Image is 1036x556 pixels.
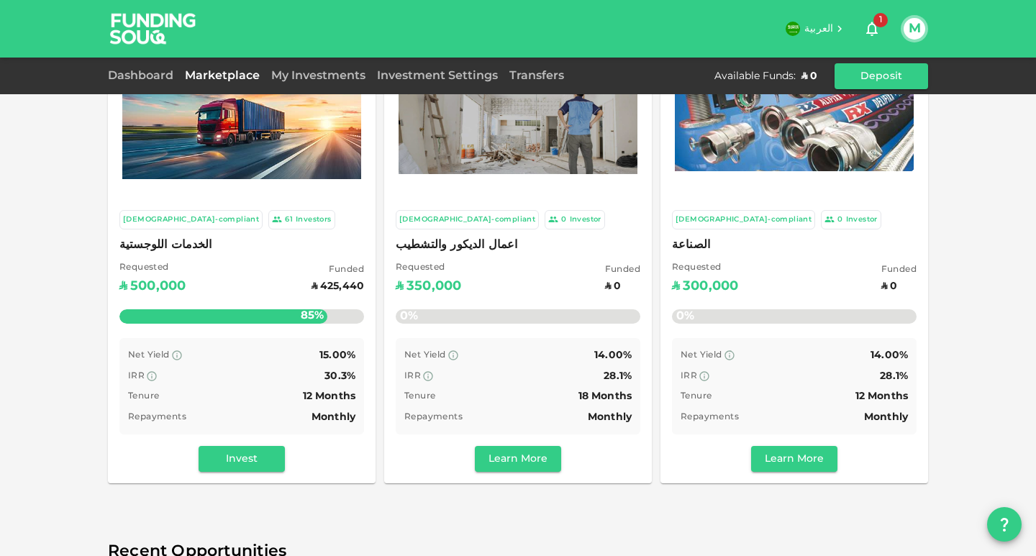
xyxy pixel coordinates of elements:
span: Tenure [128,392,159,401]
img: Marketplace Logo [399,65,637,174]
span: 12 Months [303,391,355,401]
button: 1 [858,14,886,43]
span: Funded [312,263,364,278]
span: Net Yield [128,351,170,360]
span: العربية [804,24,833,34]
div: 0 [561,214,566,226]
span: Repayments [404,413,463,421]
span: IRR [681,372,697,380]
button: Learn More [475,446,561,472]
span: Funded [605,263,640,278]
span: Tenure [681,392,712,401]
span: Monthly [312,412,355,422]
div: Investor [846,214,878,226]
span: Requested [672,261,738,275]
button: Learn More [751,446,837,472]
div: ʢ 0 [801,69,817,83]
a: Marketplace Logo [DEMOGRAPHIC_DATA]-compliant 61Investors الخدمات اللوجستية Requested ʢ500,000 Fu... [108,32,376,483]
span: الخدمات اللوجستية [119,235,364,255]
button: Deposit [835,63,928,89]
a: Marketplace Logo [DEMOGRAPHIC_DATA]-compliant 0Investor اعمال الديكور والتشطيب Requested ʢ350,000... [384,32,652,483]
span: 12 Months [855,391,908,401]
div: 61 [285,214,293,226]
div: [DEMOGRAPHIC_DATA]-compliant [399,214,535,226]
button: question [987,507,1022,542]
span: Monthly [588,412,632,422]
img: Marketplace Logo [675,68,914,171]
div: Investor [570,214,601,226]
a: Dashboard [108,70,179,81]
span: اعمال الديكور والتشطيب [396,235,640,255]
span: Requested [396,261,461,275]
div: Investors [296,214,332,226]
a: Investment Settings [371,70,504,81]
div: [DEMOGRAPHIC_DATA]-compliant [123,214,259,226]
span: 14.00% [871,350,908,360]
span: الصناعة [672,235,917,255]
span: Monthly [864,412,908,422]
span: IRR [404,372,421,380]
span: Requested [119,261,186,275]
span: Repayments [128,413,186,421]
img: flag-sa.b9a346574cdc8950dd34b50780441f57.svg [786,22,800,36]
span: Repayments [681,413,739,421]
button: M [904,18,925,40]
span: Tenure [404,392,435,401]
span: 30.3% [324,371,355,381]
span: 14.00% [594,350,632,360]
a: Transfers [504,70,570,81]
span: 28.1% [880,371,908,381]
img: Marketplace Logo [122,60,361,179]
a: Marketplace Logo [DEMOGRAPHIC_DATA]-compliant 0Investor الصناعة Requested ʢ300,000 Funded ʢ0 Net ... [660,32,928,483]
a: Marketplace [179,70,265,81]
span: Funded [881,263,917,278]
span: 1 [873,13,888,27]
a: My Investments [265,70,371,81]
div: 0 [837,214,842,226]
span: 28.1% [604,371,632,381]
span: 15.00% [319,350,355,360]
div: [DEMOGRAPHIC_DATA]-compliant [676,214,812,226]
span: IRR [128,372,145,380]
span: Net Yield [404,351,446,360]
div: Available Funds : [714,69,796,83]
span: 18 Months [578,391,632,401]
span: Net Yield [681,351,722,360]
button: Invest [199,446,285,472]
